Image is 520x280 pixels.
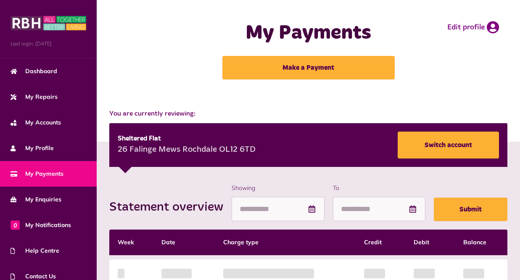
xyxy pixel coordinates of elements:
div: Sheltered Flat [118,134,256,144]
span: Dashboard [11,67,57,76]
h1: My Payments [211,21,406,45]
a: Switch account [398,132,499,158]
span: 0 [11,220,20,230]
span: My Enquiries [11,195,61,204]
a: Make a Payment [222,56,395,79]
span: My Repairs [11,92,58,101]
span: My Notifications [11,221,71,230]
span: Last login: [DATE] [11,40,86,48]
span: My Payments [11,169,63,178]
div: 26 Falinge Mews Rochdale OL12 6TD [118,144,256,156]
span: Help Centre [11,246,59,255]
img: MyRBH [11,15,86,32]
span: You are currently reviewing: [109,109,507,119]
span: My Profile [11,144,54,153]
span: My Accounts [11,118,61,127]
a: Edit profile [447,21,499,34]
